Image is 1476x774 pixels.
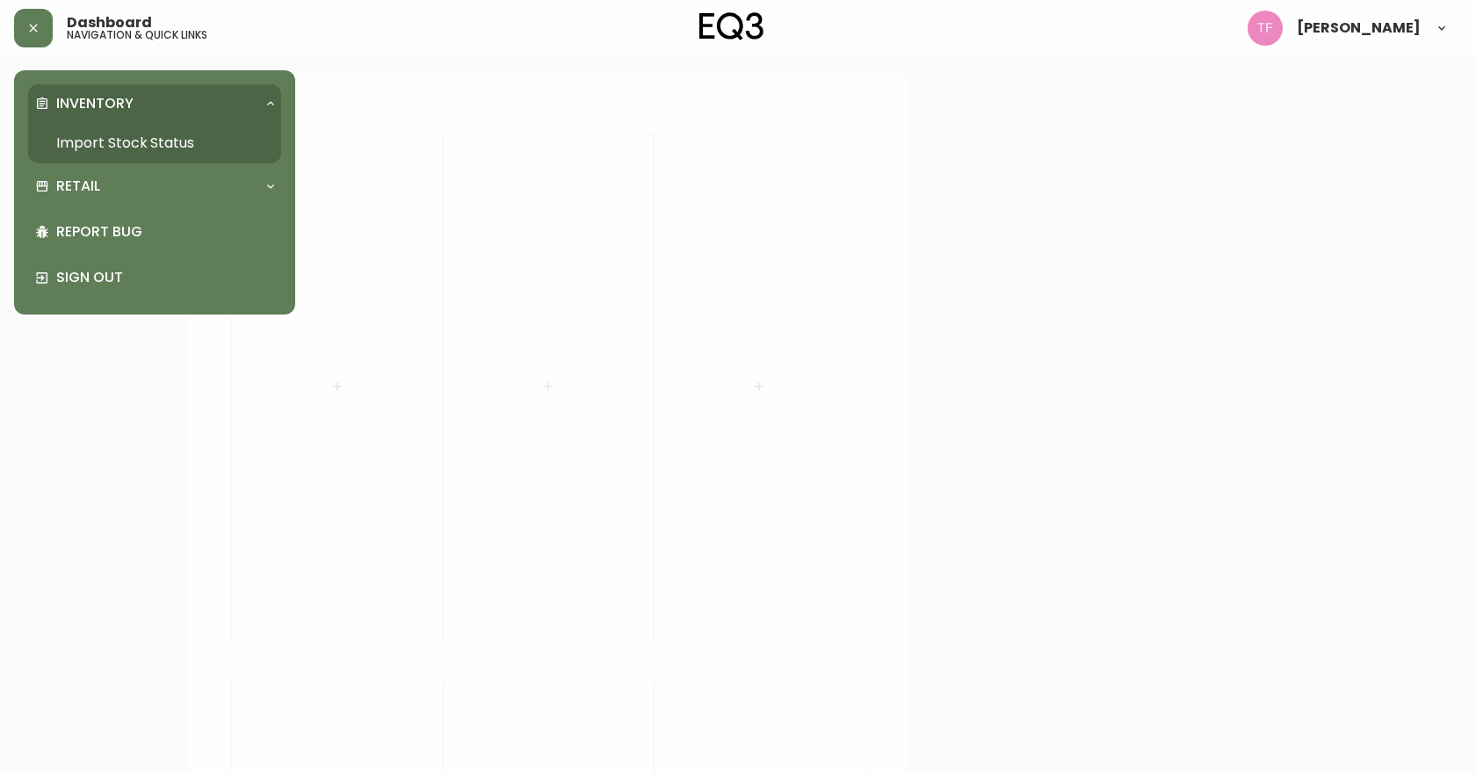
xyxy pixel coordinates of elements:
p: Sign Out [56,268,274,287]
p: Inventory [56,94,134,113]
div: Inventory [28,84,281,123]
span: Dashboard [67,16,152,30]
div: Report Bug [28,209,281,255]
div: Retail [28,167,281,206]
a: Import Stock Status [28,123,281,163]
p: Report Bug [56,222,274,242]
p: Retail [56,177,100,196]
div: Sign Out [28,255,281,300]
span: [PERSON_NAME] [1297,21,1421,35]
h5: navigation & quick links [67,30,207,40]
img: 509424b058aae2bad57fee408324c33f [1248,11,1283,46]
img: logo [699,12,764,40]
